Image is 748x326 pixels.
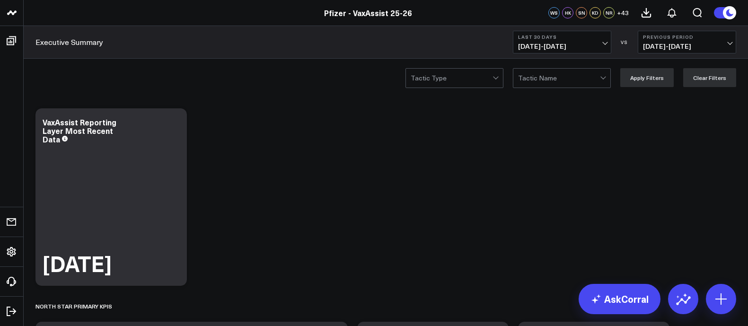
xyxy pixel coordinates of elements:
[35,295,112,317] div: North Star Primary KPIs
[603,7,615,18] div: NR
[518,34,606,40] b: Last 30 Days
[576,7,587,18] div: SN
[548,7,560,18] div: WS
[638,31,736,53] button: Previous Period[DATE]-[DATE]
[620,68,674,87] button: Apply Filters
[513,31,611,53] button: Last 30 Days[DATE]-[DATE]
[617,7,629,18] button: +43
[35,37,103,47] a: Executive Summary
[518,43,606,50] span: [DATE] - [DATE]
[616,39,633,45] div: VS
[643,34,731,40] b: Previous Period
[324,8,412,18] a: Pfizer - VaxAssist 25-26
[579,284,660,314] a: AskCorral
[43,253,112,274] div: [DATE]
[617,9,629,16] span: + 43
[562,7,573,18] div: HK
[590,7,601,18] div: KD
[43,117,116,144] div: VaxAssist Reporting Layer Most Recent Data
[643,43,731,50] span: [DATE] - [DATE]
[683,68,736,87] button: Clear Filters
